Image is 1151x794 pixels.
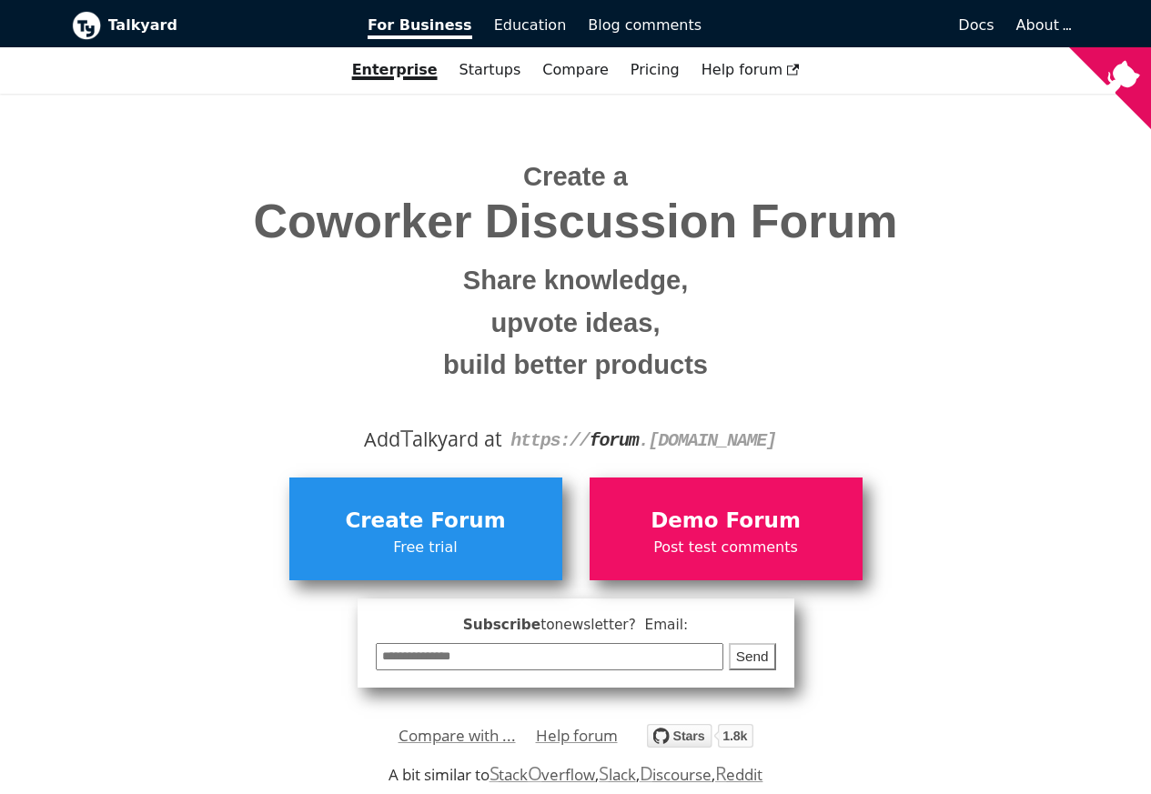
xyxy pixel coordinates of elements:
span: Subscribe [376,614,776,637]
span: O [528,760,542,786]
a: About [1016,16,1069,34]
b: Talkyard [108,14,343,37]
a: Talkyard logoTalkyard [72,11,343,40]
small: upvote ideas, [86,302,1066,345]
img: Talkyard logo [72,11,101,40]
span: Create a [523,162,628,191]
a: Slack [599,764,635,785]
strong: forum [590,430,639,451]
span: Demo Forum [599,504,853,538]
span: S [490,760,500,786]
a: Help forum [691,55,811,85]
span: For Business [368,16,472,39]
div: Add alkyard at [86,424,1066,455]
span: Free trial [298,536,553,559]
span: T [400,421,413,454]
a: Star debiki/talkyard on GitHub [647,727,753,753]
a: Docs [712,10,1005,41]
span: D [640,760,653,786]
button: Send [729,643,776,671]
a: Help forum [536,722,618,749]
a: Enterprise [341,55,449,85]
a: Discourse [640,764,712,785]
a: Education [483,10,578,41]
code: https:// . [DOMAIN_NAME] [510,430,776,451]
a: Pricing [620,55,691,85]
a: Create ForumFree trial [289,477,562,579]
span: to newsletter ? Email: [540,617,688,633]
small: Share knowledge, [86,259,1066,302]
span: Post test comments [599,536,853,559]
a: Demo ForumPost test comments [590,477,863,579]
span: Docs [958,16,994,34]
a: Startups [449,55,532,85]
span: Coworker Discussion Forum [86,196,1066,247]
img: talkyard.svg [647,724,753,748]
a: For Business [357,10,483,41]
a: Blog comments [577,10,712,41]
span: S [599,760,609,786]
a: Reddit [715,764,762,785]
span: Education [494,16,567,34]
span: Blog comments [588,16,702,34]
span: Help forum [702,61,800,78]
small: build better products [86,344,1066,387]
a: Compare [542,61,609,78]
a: StackOverflow [490,764,596,785]
span: Create Forum [298,504,553,538]
span: R [715,760,727,786]
a: Compare with ... [399,722,516,749]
